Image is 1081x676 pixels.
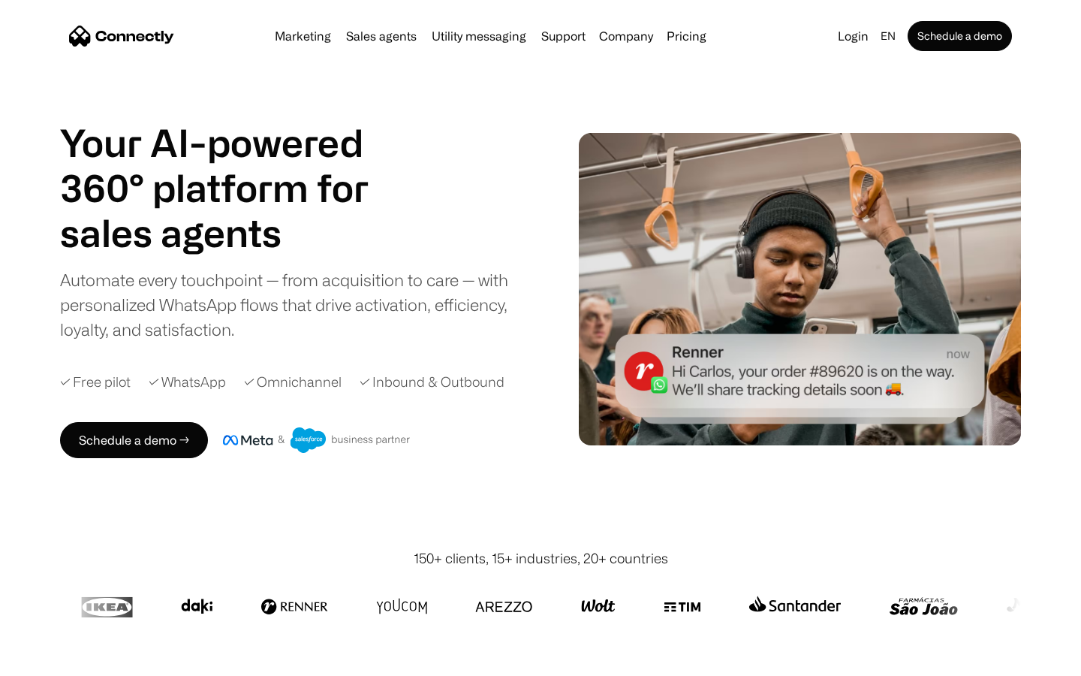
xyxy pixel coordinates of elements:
[875,26,905,47] div: en
[223,427,411,453] img: Meta and Salesforce business partner badge.
[269,30,337,42] a: Marketing
[60,120,405,210] h1: Your AI-powered 360° platform for
[69,25,174,47] a: home
[60,422,208,458] a: Schedule a demo →
[60,210,405,255] div: 1 of 4
[908,21,1012,51] a: Schedule a demo
[340,30,423,42] a: Sales agents
[60,210,405,255] h1: sales agents
[60,210,405,255] div: carousel
[832,26,875,47] a: Login
[661,30,712,42] a: Pricing
[360,372,504,392] div: ✓ Inbound & Outbound
[149,372,226,392] div: ✓ WhatsApp
[60,267,533,342] div: Automate every touchpoint — from acquisition to care — with personalized WhatsApp flows that driv...
[595,26,658,47] div: Company
[535,30,592,42] a: Support
[881,26,896,47] div: en
[30,650,90,671] ul: Language list
[60,372,131,392] div: ✓ Free pilot
[426,30,532,42] a: Utility messaging
[244,372,342,392] div: ✓ Omnichannel
[414,548,668,569] div: 150+ clients, 15+ industries, 20+ countries
[599,26,653,47] div: Company
[15,648,90,671] aside: Language selected: English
